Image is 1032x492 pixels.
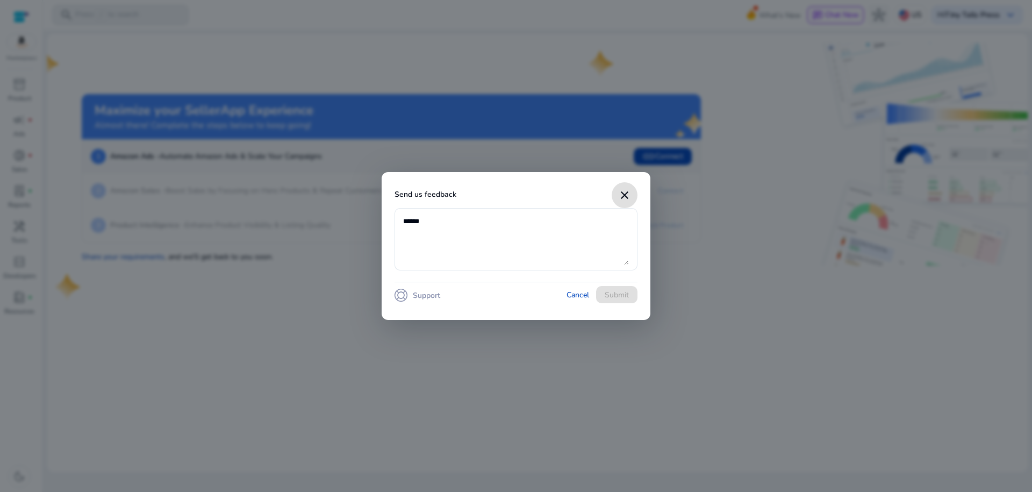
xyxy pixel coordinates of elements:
[618,189,631,202] mat-icon: close
[562,286,593,303] button: Cancel
[395,189,637,205] p: Send us feedback
[413,290,440,301] p: Support
[567,289,589,301] span: Cancel
[612,182,637,208] button: close dialog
